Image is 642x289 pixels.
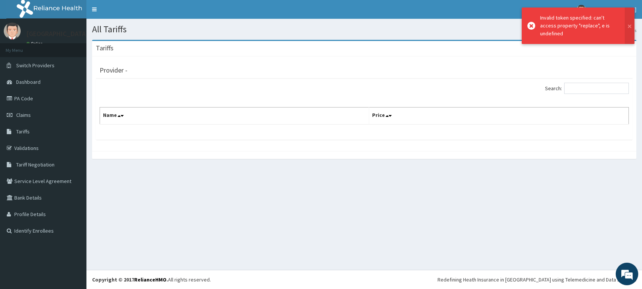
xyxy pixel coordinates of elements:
h3: Provider - [100,67,127,74]
div: Invalid token specified: can't access property "replace", e is undefined [540,14,618,38]
span: [GEOGRAPHIC_DATA] [591,6,636,13]
img: User Image [4,23,21,39]
input: Search: [564,83,629,94]
span: Dashboard [16,79,41,85]
a: Online [26,41,44,46]
span: Tariff Negotiation [16,161,55,168]
th: Price [369,107,629,125]
div: Redefining Heath Insurance in [GEOGRAPHIC_DATA] using Telemedicine and Data Science! [438,276,636,283]
th: Name [100,107,369,125]
span: Claims [16,112,31,118]
a: RelianceHMO [134,276,167,283]
footer: All rights reserved. [86,270,642,289]
p: [GEOGRAPHIC_DATA] [26,30,88,37]
strong: Copyright © 2017 . [92,276,168,283]
span: Switch Providers [16,62,55,69]
img: User Image [577,5,586,14]
h3: Tariffs [96,45,114,51]
span: Tariffs [16,128,30,135]
label: Search: [545,83,629,94]
h1: All Tariffs [92,24,636,34]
